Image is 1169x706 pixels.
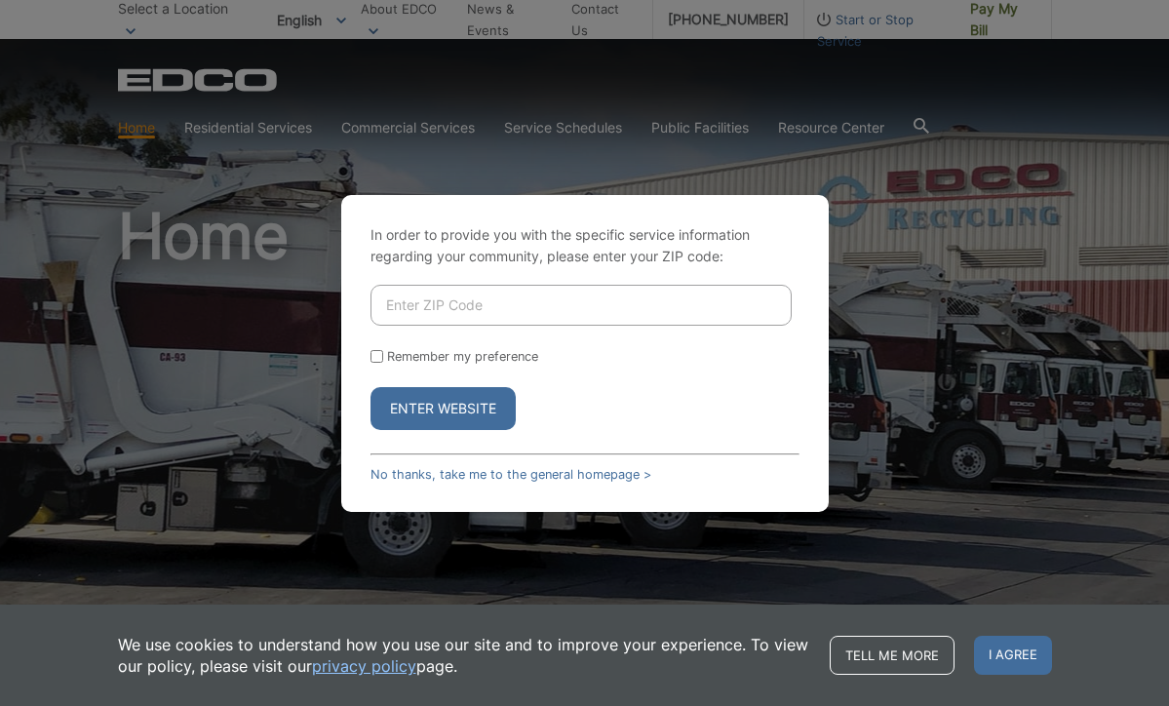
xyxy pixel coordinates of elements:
[387,349,538,364] label: Remember my preference
[118,634,810,677] p: We use cookies to understand how you use our site and to improve your experience. To view our pol...
[370,285,792,326] input: Enter ZIP Code
[830,636,955,675] a: Tell me more
[312,655,416,677] a: privacy policy
[974,636,1052,675] span: I agree
[370,467,651,482] a: No thanks, take me to the general homepage >
[370,387,516,430] button: Enter Website
[370,224,799,267] p: In order to provide you with the specific service information regarding your community, please en...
